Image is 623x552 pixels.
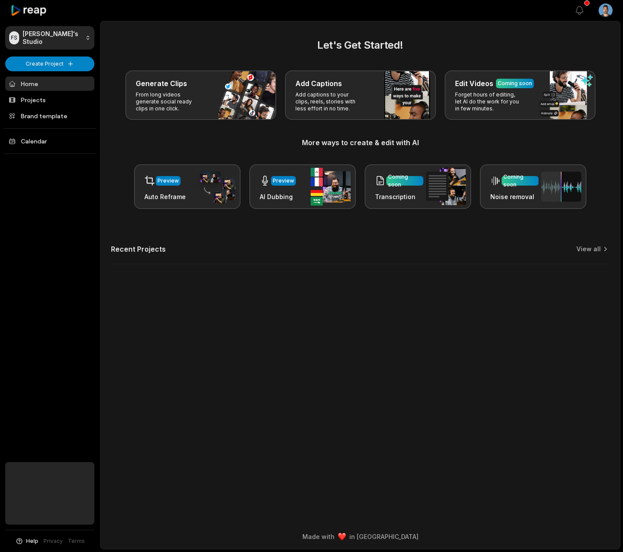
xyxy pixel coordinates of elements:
[15,537,38,545] button: Help
[295,78,342,89] h3: Add Captions
[108,532,612,541] div: Made with in [GEOGRAPHIC_DATA]
[295,91,363,112] p: Add captions to your clips, reels, stories with less effort in no time.
[9,31,19,44] div: FS
[136,91,203,112] p: From long videos generate social ready clips in one click.
[157,177,179,185] div: Preview
[68,537,85,545] a: Terms
[26,537,38,545] span: Help
[455,78,493,89] h3: Edit Videos
[490,192,539,201] h3: Noise removal
[5,134,94,148] a: Calendar
[426,168,466,205] img: transcription.png
[498,80,532,87] div: Coming soon
[111,137,610,148] h3: More ways to create & edit with AI
[541,172,581,202] img: noise_removal.png
[5,93,94,107] a: Projects
[111,245,166,253] h2: Recent Projects
[144,192,186,201] h3: Auto Reframe
[23,30,82,46] p: [PERSON_NAME]'s Studio
[44,537,63,545] a: Privacy
[338,533,346,541] img: heart emoji
[111,37,610,53] h2: Let's Get Started!
[503,173,537,189] div: Coming soon
[5,57,94,71] button: Create Project
[5,76,94,91] a: Home
[5,109,94,123] a: Brand template
[455,91,523,112] p: Forget hours of editing, let AI do the work for you in few minutes.
[388,173,422,189] div: Coming soon
[375,192,423,201] h3: Transcription
[576,245,601,253] a: View all
[195,170,235,204] img: auto_reframe.png
[260,192,296,201] h3: AI Dubbing
[136,78,187,89] h3: Generate Clips
[273,177,294,185] div: Preview
[311,168,351,206] img: ai_dubbing.png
